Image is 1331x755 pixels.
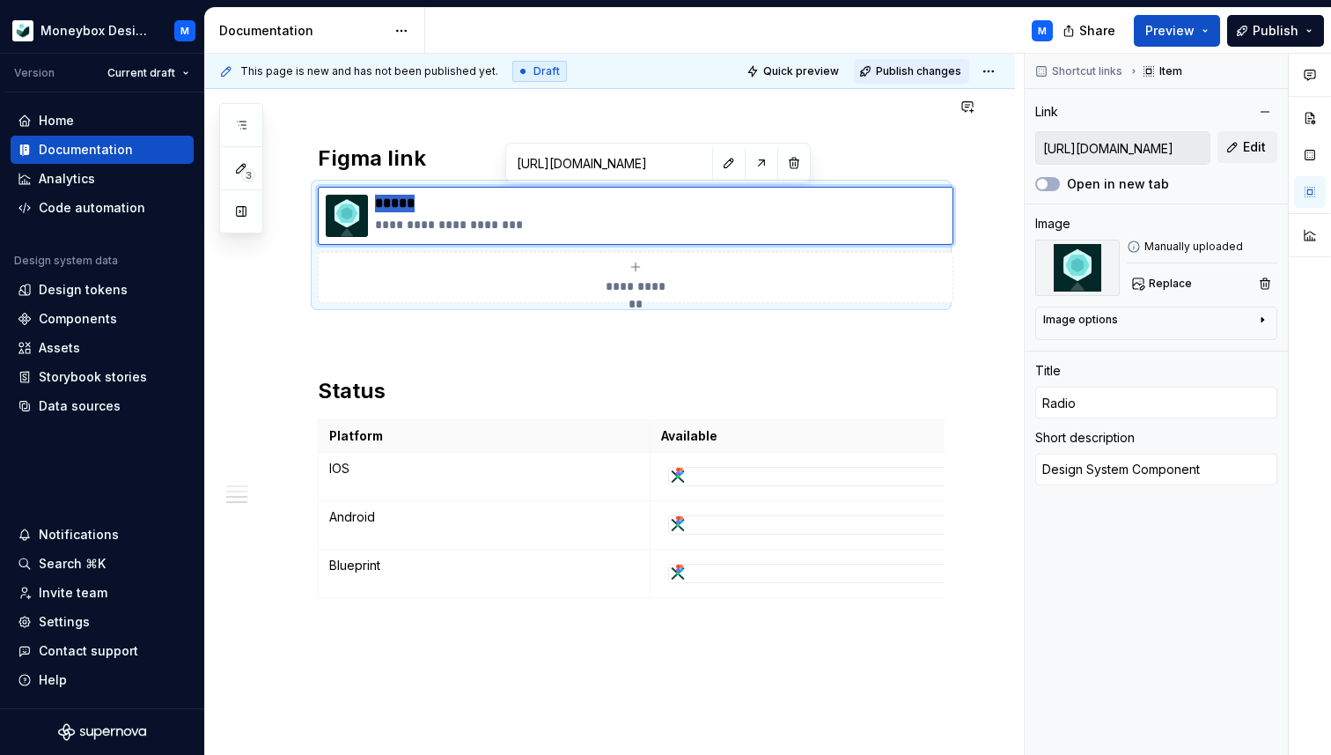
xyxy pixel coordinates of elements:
[40,22,153,40] div: Moneybox Design System
[1035,240,1120,296] img: 1bf82c9e-8d27-458f-8f07-110bf5f7c4d2.png
[1043,313,1118,327] div: Image options
[11,521,194,549] button: Notifications
[854,59,969,84] button: Publish changes
[39,368,147,386] div: Storybook stories
[1043,313,1269,334] button: Image options
[180,24,189,38] div: M
[1227,15,1324,47] button: Publish
[318,144,945,173] h2: Figma link
[1038,24,1047,38] div: M
[1145,22,1195,40] span: Preview
[11,165,194,193] a: Analytics
[1035,103,1058,121] div: Link
[669,468,687,485] img: 235e34b7-3ee0-499a-83c5-1aace3d4c1da.png
[11,579,194,607] a: Invite team
[11,194,194,222] a: Code automation
[39,141,133,159] div: Documentation
[11,608,194,636] a: Settings
[107,66,175,80] span: Current draft
[318,377,945,405] h2: Status
[11,334,194,362] a: Assets
[1134,15,1220,47] button: Preview
[11,305,194,333] a: Components
[39,642,138,660] div: Contact support
[329,460,639,477] p: IOS
[669,516,687,534] img: 235e34b7-3ee0-499a-83c5-1aace3d4c1da.png
[11,363,194,391] a: Storybook stories
[39,397,121,415] div: Data sources
[1243,138,1266,156] span: Edit
[240,64,498,78] span: This page is new and has not been published yet.
[39,112,74,130] div: Home
[39,339,80,357] div: Assets
[12,20,33,41] img: 9de6ca4a-8ec4-4eed-b9a2-3d312393a40a.png
[329,557,639,574] p: Blueprint
[39,170,95,188] div: Analytics
[11,276,194,304] a: Design tokens
[1079,22,1115,40] span: Share
[39,281,128,299] div: Design tokens
[11,392,194,420] a: Data sources
[1127,271,1200,296] button: Replace
[11,136,194,164] a: Documentation
[39,310,117,328] div: Components
[669,565,687,582] img: 235e34b7-3ee0-499a-83c5-1aace3d4c1da.png
[11,550,194,578] button: Search ⌘K
[661,427,972,445] p: Available
[329,427,639,445] p: Platform
[39,671,67,689] div: Help
[99,61,197,85] button: Current draft
[326,195,368,237] img: 1bf82c9e-8d27-458f-8f07-110bf5f7c4d2.png
[1030,59,1130,84] button: Shortcut links
[11,637,194,665] button: Contact support
[1253,22,1298,40] span: Publish
[1052,64,1122,78] span: Shortcut links
[39,613,90,631] div: Settings
[1149,277,1192,291] span: Replace
[1035,454,1277,485] textarea: Design System Component
[741,59,847,84] button: Quick preview
[1067,175,1169,193] label: Open in new tab
[1217,131,1277,163] button: Edit
[533,64,560,78] span: Draft
[241,168,255,182] span: 3
[14,254,118,268] div: Design system data
[39,526,119,544] div: Notifications
[1127,240,1277,254] div: Manually uploaded
[11,107,194,135] a: Home
[1035,429,1135,447] div: Short description
[219,22,386,40] div: Documentation
[39,555,106,573] div: Search ⌘K
[763,64,839,78] span: Quick preview
[1054,15,1127,47] button: Share
[39,584,107,602] div: Invite team
[58,723,146,741] svg: Supernova Logo
[1035,215,1070,233] div: Image
[1035,362,1061,380] div: Title
[4,11,201,49] button: Moneybox Design SystemM
[876,64,961,78] span: Publish changes
[39,199,145,217] div: Code automation
[11,666,194,694] button: Help
[329,508,639,526] p: Android
[1035,387,1277,418] input: Add title
[14,66,55,80] div: Version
